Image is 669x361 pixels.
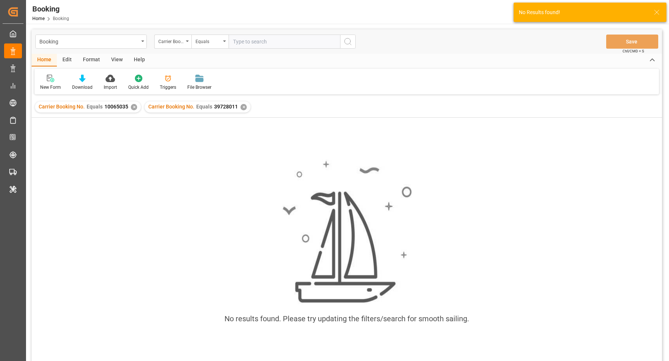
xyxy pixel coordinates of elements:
[214,104,238,110] span: 39728011
[87,104,103,110] span: Equals
[191,35,229,49] button: open menu
[32,3,69,14] div: Booking
[77,54,106,66] div: Format
[72,84,93,91] div: Download
[195,36,221,45] div: Equals
[187,84,211,91] div: File Browser
[57,54,77,66] div: Edit
[128,84,149,91] div: Quick Add
[158,36,184,45] div: Carrier Booking No.
[606,35,658,49] button: Save
[104,104,128,110] span: 10065035
[519,9,647,16] div: No Results found!
[160,84,176,91] div: Triggers
[240,104,247,110] div: ✕
[39,36,139,46] div: Booking
[104,84,117,91] div: Import
[106,54,128,66] div: View
[39,104,85,110] span: Carrier Booking No.
[224,313,469,324] div: No results found. Please try updating the filters/search for smooth sailing.
[32,54,57,66] div: Home
[623,48,644,54] span: Ctrl/CMD + S
[154,35,191,49] button: open menu
[196,104,212,110] span: Equals
[35,35,147,49] button: open menu
[128,54,151,66] div: Help
[340,35,356,49] button: search button
[282,160,412,304] img: smooth_sailing.jpeg
[148,104,194,110] span: Carrier Booking No.
[229,35,340,49] input: Type to search
[131,104,137,110] div: ✕
[40,84,61,91] div: New Form
[32,16,45,21] a: Home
